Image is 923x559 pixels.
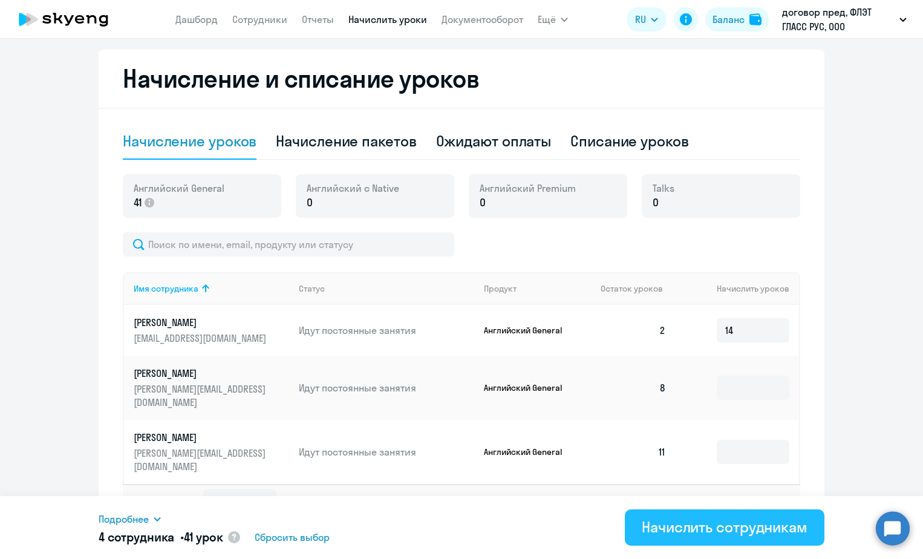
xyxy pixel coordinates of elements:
p: [PERSON_NAME][EMAIL_ADDRESS][DOMAIN_NAME] [134,382,269,409]
div: Начисление пакетов [276,131,416,151]
h5: 4 сотрудника • [99,529,223,546]
div: Начислить сотрудникам [642,517,807,537]
button: договор пред, ФЛЭТ ГЛАСС РУС, ООО [776,5,913,34]
h2: Начисление и списание уроков [123,64,800,93]
a: Дашборд [175,13,218,25]
a: [PERSON_NAME][PERSON_NAME][EMAIL_ADDRESS][DOMAIN_NAME] [134,367,289,409]
div: Продукт [484,283,517,294]
span: Английский с Native [307,181,399,195]
a: [PERSON_NAME][PERSON_NAME][EMAIL_ADDRESS][DOMAIN_NAME] [134,431,289,473]
td: 2 [591,305,676,356]
p: [PERSON_NAME][EMAIL_ADDRESS][DOMAIN_NAME] [134,446,269,473]
button: Ещё [538,7,568,31]
a: Отчеты [302,13,334,25]
button: Балансbalance [705,7,769,31]
span: Подробнее [99,512,149,526]
span: Ещё [538,12,556,27]
span: 0 [307,195,313,211]
th: Начислить уроков [676,272,799,305]
div: Статус [299,283,325,294]
span: Сбросить выбор [255,530,330,544]
div: Баланс [713,12,745,27]
div: Имя сотрудника [134,283,198,294]
div: Начисление уроков [123,131,256,151]
p: [PERSON_NAME] [134,316,269,329]
p: [EMAIL_ADDRESS][DOMAIN_NAME] [134,332,269,345]
input: Поиск по имени, email, продукту или статусу [123,232,454,257]
p: [PERSON_NAME] [134,431,269,444]
p: [PERSON_NAME] [134,367,269,380]
p: Английский General [484,446,575,457]
span: 0 [653,195,659,211]
div: Ожидают оплаты [436,131,552,151]
div: Остаток уроков [601,283,676,294]
p: Идут постоянные занятия [299,381,474,394]
div: Имя сотрудника [134,283,289,294]
button: RU [627,7,667,31]
p: Идут постоянные занятия [299,445,474,459]
p: Английский General [484,382,575,393]
p: договор пред, ФЛЭТ ГЛАСС РУС, ООО [782,5,895,34]
span: 0 [480,195,486,211]
span: Английский General [134,181,224,195]
a: [PERSON_NAME][EMAIL_ADDRESS][DOMAIN_NAME] [134,316,289,345]
a: Начислить уроки [348,13,427,25]
span: Отображать по: [137,495,198,506]
div: Продукт [484,283,592,294]
span: 41 [134,195,142,211]
span: 11 - 13 из 13 сотрудников [636,495,728,506]
td: 11 [591,420,676,484]
span: Остаток уроков [601,283,663,294]
div: Статус [299,283,474,294]
span: Английский Premium [480,181,576,195]
p: Идут постоянные занятия [299,324,474,337]
span: RU [635,12,646,27]
span: 41 урок [184,529,223,544]
div: Списание уроков [570,131,689,151]
button: Начислить сотрудникам [625,509,824,546]
p: Английский General [484,325,575,336]
td: 8 [591,356,676,420]
a: Документооборот [442,13,523,25]
a: Сотрудники [232,13,287,25]
span: Talks [653,181,674,195]
img: balance [749,13,762,25]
